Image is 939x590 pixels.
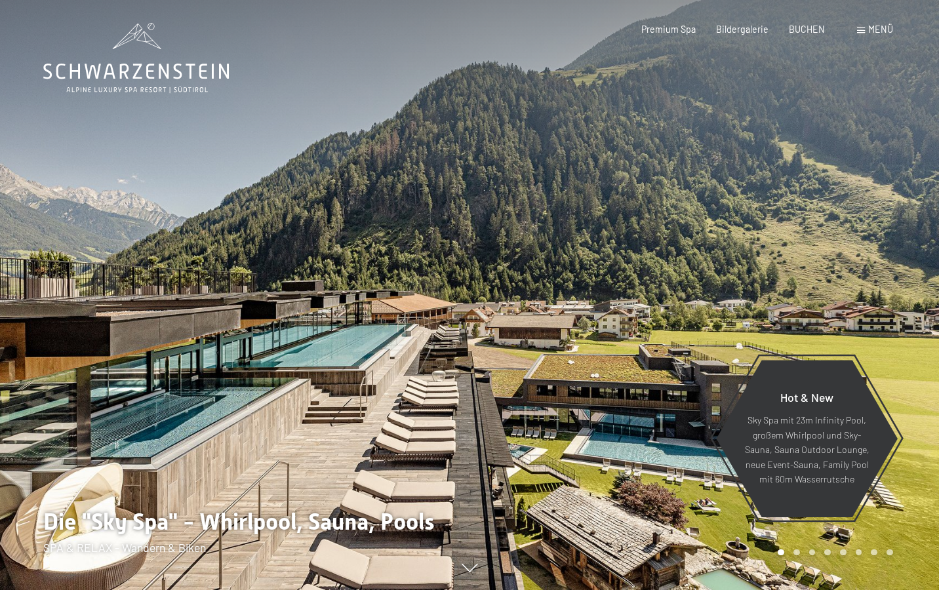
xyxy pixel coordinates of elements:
a: Hot & New Sky Spa mit 23m Infinity Pool, großem Whirlpool und Sky-Sauna, Sauna Outdoor Lounge, ne... [715,359,898,518]
span: Menü [868,24,893,35]
a: Bildergalerie [716,24,769,35]
div: Carousel Page 2 [793,549,800,556]
div: Carousel Page 3 [809,549,816,556]
span: Hot & New [780,390,833,404]
div: Carousel Pagination [773,549,892,556]
a: Premium Spa [641,24,696,35]
div: Carousel Page 4 [824,549,831,556]
div: Carousel Page 1 (Current Slide) [778,549,784,556]
div: Carousel Page 6 [856,549,862,556]
a: BUCHEN [789,24,825,35]
div: Carousel Page 7 [871,549,877,556]
div: Carousel Page 5 [840,549,847,556]
p: Sky Spa mit 23m Infinity Pool, großem Whirlpool und Sky-Sauna, Sauna Outdoor Lounge, neue Event-S... [744,413,869,487]
div: Carousel Page 8 [887,549,893,556]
